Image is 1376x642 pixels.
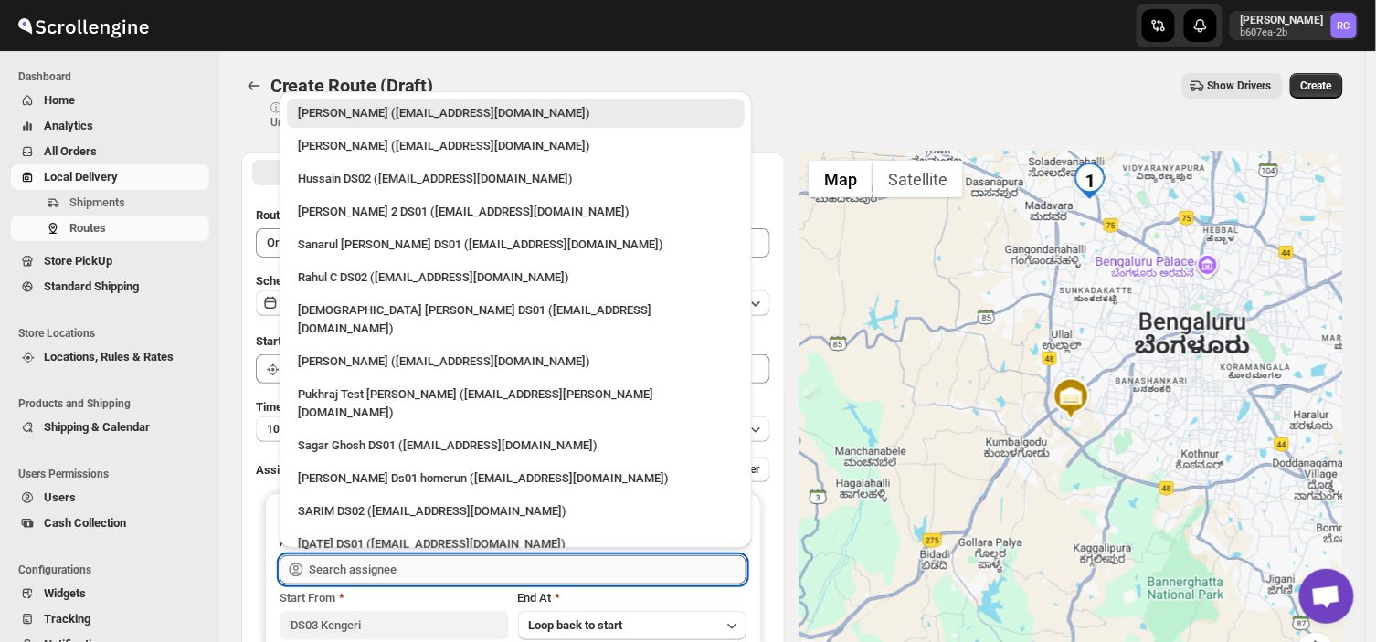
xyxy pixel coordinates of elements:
button: Show Drivers [1182,73,1283,99]
div: Hussain DS02 ([EMAIL_ADDRESS][DOMAIN_NAME]) [298,170,734,188]
li: Sanarul Haque DS01 (fefifag638@adosnan.com) [280,226,752,259]
span: Local Delivery [44,170,118,184]
button: Loop back to start [518,611,746,640]
button: Show street map [809,161,873,197]
a: Open chat [1299,569,1354,624]
span: Start From [280,591,335,605]
button: Cash Collection [11,510,209,536]
span: Shipping & Calendar [44,420,150,434]
text: RC [1338,20,1350,32]
span: Time Per Stop [256,400,330,414]
li: Sourav Ds01 homerun (bamij29633@eluxeer.com) [280,460,752,493]
button: Shipments [11,190,209,216]
span: Products and Shipping [18,396,210,411]
div: [PERSON_NAME] 2 DS01 ([EMAIL_ADDRESS][DOMAIN_NAME]) [298,203,734,221]
span: Cash Collection [44,516,126,530]
button: Create [1290,73,1343,99]
p: [PERSON_NAME] [1241,13,1324,27]
li: Vikas Rathod (lolegiy458@nalwan.com) [280,343,752,376]
span: Users [44,490,76,504]
li: SARIM DS02 (xititor414@owlny.com) [280,493,752,526]
p: ⓘ Shipments can also be added from Shipments menu Unrouted tab [270,100,558,130]
li: Rahul C DS02 (rahul.chopra@home-run.co) [280,259,752,292]
button: Routes [241,73,267,99]
img: ScrollEngine [15,3,152,48]
li: Ali Husain 2 DS01 (petec71113@advitize.com) [280,194,752,226]
button: All Route Options [252,160,512,185]
div: [DEMOGRAPHIC_DATA] [PERSON_NAME] DS01 ([EMAIL_ADDRESS][DOMAIN_NAME]) [298,301,734,338]
button: Shipping & Calendar [11,415,209,440]
span: Analytics [44,119,93,132]
li: Islam Laskar DS01 (vixib74172@ikowat.com) [280,292,752,343]
li: Rahul Chopra (pukhraj@home-run.co) [280,99,752,128]
span: Create Route (Draft) [270,75,433,97]
li: Pukhraj Test Grewal (lesogip197@pariag.com) [280,376,752,427]
div: [PERSON_NAME] Ds01 homerun ([EMAIL_ADDRESS][DOMAIN_NAME]) [298,469,734,488]
span: Store Locations [18,326,210,341]
span: Users Permissions [18,467,210,481]
span: Standard Shipping [44,279,139,293]
span: Assign to [256,463,305,477]
input: Search assignee [309,555,746,584]
li: Raja DS01 (gasecig398@owlny.com) [280,526,752,559]
button: Routes [11,216,209,241]
div: Pukhraj Test [PERSON_NAME] ([EMAIL_ADDRESS][PERSON_NAME][DOMAIN_NAME]) [298,385,734,422]
span: 10 minutes [267,422,322,437]
li: Hussain DS02 (jarav60351@abatido.com) [280,161,752,194]
span: Shipments [69,195,125,209]
span: All Orders [44,144,97,158]
span: Scheduled for [256,274,329,288]
div: Sanarul [PERSON_NAME] DS01 ([EMAIL_ADDRESS][DOMAIN_NAME]) [298,236,734,254]
span: Locations, Rules & Rates [44,350,174,363]
button: Locations, Rules & Rates [11,344,209,370]
div: Sagar Ghosh DS01 ([EMAIL_ADDRESS][DOMAIN_NAME]) [298,437,734,455]
div: [DATE] DS01 ([EMAIL_ADDRESS][DOMAIN_NAME]) [298,535,734,553]
span: Start Location (Warehouse) [256,334,400,348]
span: Routes [69,221,106,235]
div: [PERSON_NAME] ([EMAIL_ADDRESS][DOMAIN_NAME]) [298,137,734,155]
div: 1 [1072,163,1108,199]
span: Widgets [44,586,86,600]
div: [PERSON_NAME] ([EMAIL_ADDRESS][DOMAIN_NAME]) [298,104,734,122]
span: Store PickUp [44,254,112,268]
span: Loop back to start [529,618,623,632]
input: Eg: Bengaluru Route [256,228,770,258]
span: Create [1301,79,1332,93]
button: 10 minutes [256,416,770,442]
div: SARIM DS02 ([EMAIL_ADDRESS][DOMAIN_NAME]) [298,502,734,521]
span: Dashboard [18,69,210,84]
button: Show satellite imagery [873,161,963,197]
span: Configurations [18,563,210,577]
span: Tracking [44,612,90,626]
div: End At [518,589,746,607]
button: Users [11,485,209,510]
button: [DATE]|[DATE] [256,290,770,316]
li: Sagar Ghosh DS01 (loneyoj483@downlor.com) [280,427,752,460]
span: Route Name [256,208,320,222]
button: Home [11,88,209,113]
button: User menu [1230,11,1359,40]
div: Rahul C DS02 ([EMAIL_ADDRESS][DOMAIN_NAME]) [298,268,734,287]
button: Tracking [11,606,209,632]
span: Home [44,93,75,107]
li: Mujakkir Benguli (voweh79617@daypey.com) [280,128,752,161]
p: b607ea-2b [1241,27,1324,38]
div: [PERSON_NAME] ([EMAIL_ADDRESS][DOMAIN_NAME]) [298,353,734,371]
button: Widgets [11,581,209,606]
span: Rahul Chopra [1331,13,1357,38]
button: All Orders [11,139,209,164]
span: Show Drivers [1208,79,1272,93]
button: Analytics [11,113,209,139]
